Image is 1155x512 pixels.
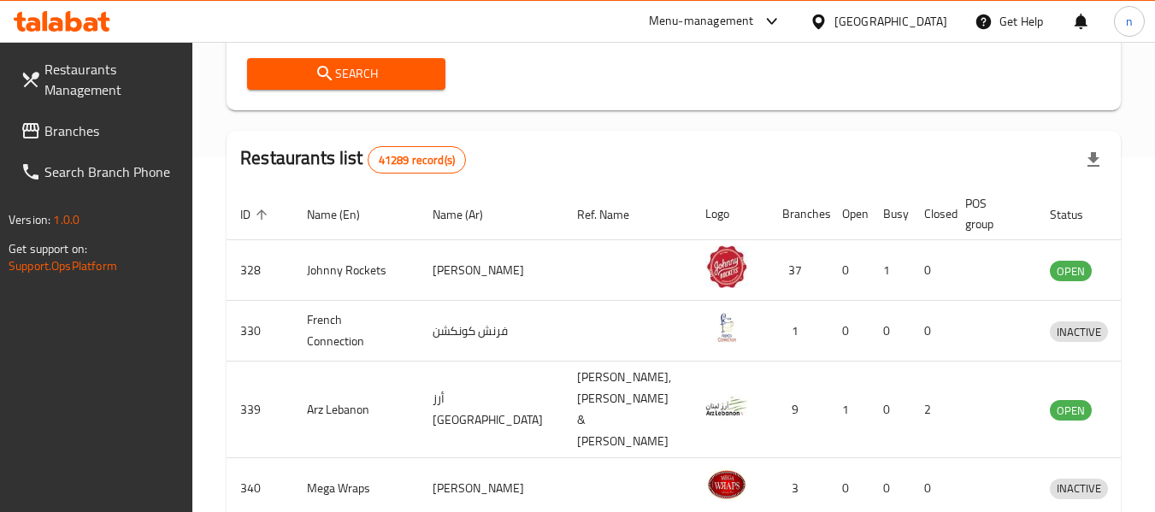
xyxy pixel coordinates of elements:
[240,145,466,174] h2: Restaurants list
[910,362,952,458] td: 2
[769,240,828,301] td: 37
[7,151,193,192] a: Search Branch Phone
[834,12,947,31] div: [GEOGRAPHIC_DATA]
[293,240,419,301] td: Johnny Rockets
[1050,479,1108,498] span: INACTIVE
[769,362,828,458] td: 9
[1050,322,1108,342] span: INACTIVE
[1073,139,1114,180] div: Export file
[910,240,952,301] td: 0
[769,188,828,240] th: Branches
[1050,479,1108,499] div: INACTIVE
[9,238,87,260] span: Get support on:
[1050,401,1092,421] span: OPEN
[910,301,952,362] td: 0
[869,362,910,458] td: 0
[828,301,869,362] td: 0
[869,188,910,240] th: Busy
[419,362,563,458] td: أرز [GEOGRAPHIC_DATA]
[965,193,1016,234] span: POS group
[9,209,50,231] span: Version:
[227,362,293,458] td: 339
[7,49,193,110] a: Restaurants Management
[44,59,180,100] span: Restaurants Management
[577,204,651,225] span: Ref. Name
[261,63,431,85] span: Search
[368,146,466,174] div: Total records count
[1050,400,1092,421] div: OPEN
[419,240,563,301] td: [PERSON_NAME]
[705,463,748,506] img: Mega Wraps
[828,188,869,240] th: Open
[705,385,748,427] img: Arz Lebanon
[1050,321,1108,342] div: INACTIVE
[705,245,748,288] img: Johnny Rockets
[227,301,293,362] td: 330
[828,240,869,301] td: 0
[769,301,828,362] td: 1
[705,306,748,349] img: French Connection
[869,240,910,301] td: 1
[1050,262,1092,281] span: OPEN
[368,152,465,168] span: 41289 record(s)
[649,11,754,32] div: Menu-management
[53,209,80,231] span: 1.0.0
[44,162,180,182] span: Search Branch Phone
[247,58,445,90] button: Search
[293,301,419,362] td: French Connection
[240,204,273,225] span: ID
[1050,261,1092,281] div: OPEN
[433,204,505,225] span: Name (Ar)
[692,188,769,240] th: Logo
[910,188,952,240] th: Closed
[44,121,180,141] span: Branches
[9,255,117,277] a: Support.OpsPlatform
[419,301,563,362] td: فرنش كونكشن
[1050,204,1105,225] span: Status
[1126,12,1133,31] span: n
[869,301,910,362] td: 0
[828,362,869,458] td: 1
[307,204,382,225] span: Name (En)
[293,362,419,458] td: Arz Lebanon
[563,362,692,458] td: [PERSON_NAME],[PERSON_NAME] & [PERSON_NAME]
[7,110,193,151] a: Branches
[227,240,293,301] td: 328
